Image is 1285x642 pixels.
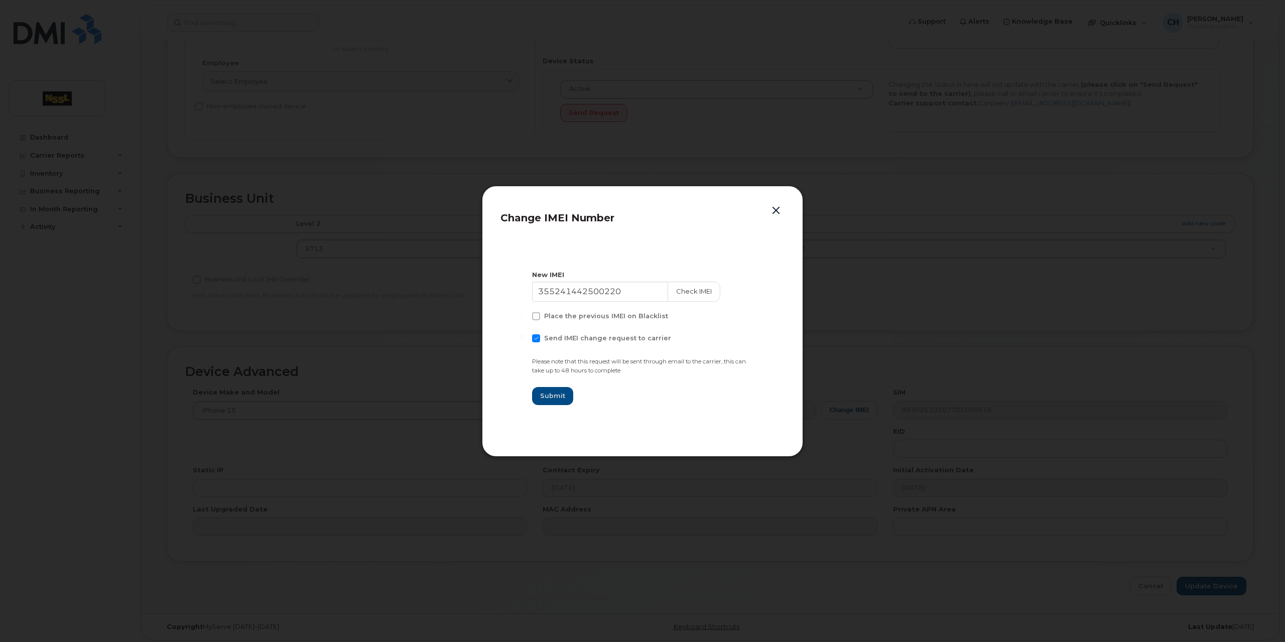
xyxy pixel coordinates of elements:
[500,212,614,224] span: Change IMEI Number
[532,387,573,405] button: Submit
[544,312,668,320] span: Place the previous IMEI on Blacklist
[540,391,565,401] span: Submit
[668,282,720,302] button: Check IMEI
[532,358,746,374] small: Please note that this request will be sent through email to the carrier, this can take up to 48 h...
[544,334,671,342] span: Send IMEI change request to carrier
[520,334,525,339] input: Send IMEI change request to carrier
[520,312,525,317] input: Place the previous IMEI on Blacklist
[532,270,753,280] div: New IMEI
